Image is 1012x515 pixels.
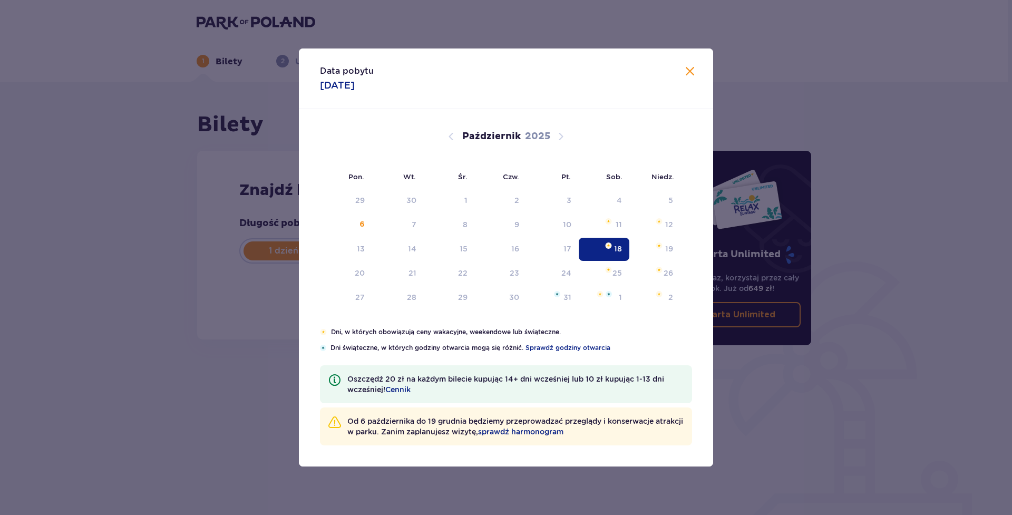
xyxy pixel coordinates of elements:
div: 26 [664,268,673,278]
td: poniedziałek, 27 października 2025 [320,286,372,309]
td: sobota, 1 listopada 2025 [579,286,630,309]
small: Wt. [403,172,416,181]
p: Dni, w których obowiązują ceny wakacyjne, weekendowe lub świąteczne. [331,327,692,337]
td: czwartek, 9 października 2025 [475,213,527,237]
td: środa, 29 października 2025 [424,286,475,309]
td: niedziela, 12 października 2025 [629,213,680,237]
td: środa, 8 października 2025 [424,213,475,237]
div: 10 [563,219,571,230]
a: Sprawdź godziny otwarcia [526,343,610,353]
td: Data niedostępna. sobota, 4 października 2025 [579,189,630,212]
div: 30 [406,195,416,206]
div: 1 [464,195,468,206]
div: 29 [458,292,468,303]
td: wtorek, 21 października 2025 [372,262,424,285]
img: Pomarańczowa gwiazdka [656,242,663,249]
div: 30 [509,292,519,303]
img: Pomarańczowa gwiazdka [320,329,327,335]
td: poniedziałek, 6 października 2025 [320,213,372,237]
div: 31 [563,292,571,303]
td: Data niedostępna. niedziela, 5 października 2025 [629,189,680,212]
td: niedziela, 19 października 2025 [629,238,680,261]
p: 2025 [525,130,550,143]
div: 18 [614,244,622,254]
img: Niebieska gwiazdka [554,291,560,297]
img: Pomarańczowa gwiazdka [605,242,612,249]
a: Cennik [385,384,411,395]
div: 13 [357,244,365,254]
td: niedziela, 26 października 2025 [629,262,680,285]
td: Data niedostępna. poniedziałek, 29 września 2025 [320,189,372,212]
td: wtorek, 28 października 2025 [372,286,424,309]
td: sobota, 25 października 2025 [579,262,630,285]
small: Pon. [348,172,364,181]
td: poniedziałek, 13 października 2025 [320,238,372,261]
div: 28 [407,292,416,303]
div: 2 [668,292,673,303]
div: 6 [359,219,365,230]
div: 11 [616,219,622,230]
td: Data niedostępna. wtorek, 30 września 2025 [372,189,424,212]
td: czwartek, 16 października 2025 [475,238,527,261]
div: 20 [355,268,365,278]
td: czwartek, 30 października 2025 [475,286,527,309]
div: 4 [617,195,622,206]
p: Od 6 października do 19 grudnia będziemy przeprowadzać przeglądy i konserwacje atrakcji w parku. ... [347,416,684,437]
img: Pomarańczowa gwiazdka [597,291,604,297]
p: Oszczędź 20 zł na każdym bilecie kupując 14+ dni wcześniej lub 10 zł kupując 1-13 dni wcześniej! [347,374,684,395]
td: wtorek, 14 października 2025 [372,238,424,261]
div: 3 [567,195,571,206]
td: Data niedostępna. środa, 1 października 2025 [424,189,475,212]
img: Pomarańczowa gwiazdka [605,267,612,273]
td: środa, 15 października 2025 [424,238,475,261]
div: 8 [463,219,468,230]
small: Śr. [458,172,468,181]
div: 23 [510,268,519,278]
img: Pomarańczowa gwiazdka [656,291,663,297]
td: środa, 22 października 2025 [424,262,475,285]
a: sprawdź harmonogram [478,426,563,437]
img: Pomarańczowa gwiazdka [656,267,663,273]
td: Data niedostępna. piątek, 3 października 2025 [527,189,579,212]
div: 15 [460,244,468,254]
p: [DATE] [320,79,355,92]
div: 24 [561,268,571,278]
td: piątek, 24 października 2025 [527,262,579,285]
div: 21 [408,268,416,278]
div: 27 [355,292,365,303]
div: 14 [408,244,416,254]
small: Pt. [561,172,571,181]
td: piątek, 10 października 2025 [527,213,579,237]
img: Niebieska gwiazdka [320,345,326,351]
div: 2 [514,195,519,206]
div: 1 [619,292,622,303]
td: niedziela, 2 listopada 2025 [629,286,680,309]
div: 5 [668,195,673,206]
td: piątek, 31 października 2025 [527,286,579,309]
p: Data pobytu [320,65,374,77]
div: 17 [563,244,571,254]
div: 22 [458,268,468,278]
div: 29 [355,195,365,206]
div: 19 [665,244,673,254]
img: Niebieska gwiazdka [606,291,612,297]
td: poniedziałek, 20 października 2025 [320,262,372,285]
td: piątek, 17 października 2025 [527,238,579,261]
button: Poprzedni miesiąc [445,130,458,143]
p: Dni świąteczne, w których godziny otwarcia mogą się różnić. [330,343,692,353]
small: Sob. [606,172,622,181]
small: Czw. [503,172,519,181]
button: Zamknij [684,65,696,79]
td: czwartek, 23 października 2025 [475,262,527,285]
td: Data niedostępna. czwartek, 2 października 2025 [475,189,527,212]
td: Data zaznaczona. sobota, 18 października 2025 [579,238,630,261]
div: 25 [612,268,622,278]
td: wtorek, 7 października 2025 [372,213,424,237]
img: Pomarańczowa gwiazdka [605,218,612,225]
div: 9 [514,219,519,230]
div: 16 [511,244,519,254]
img: Pomarańczowa gwiazdka [656,218,663,225]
